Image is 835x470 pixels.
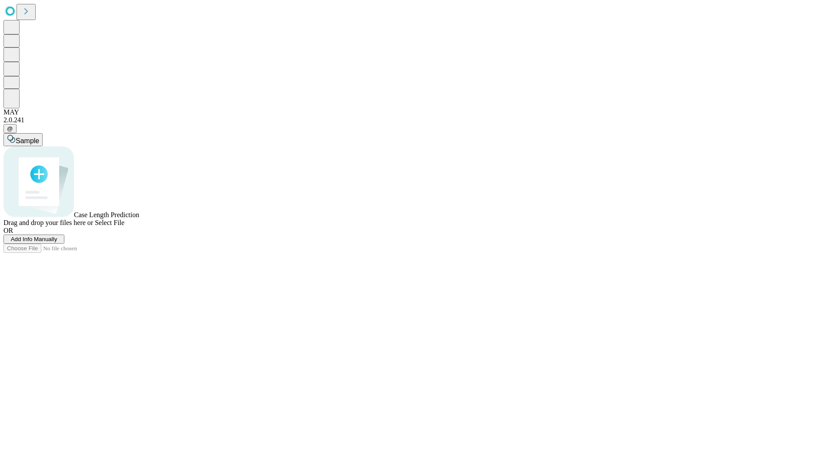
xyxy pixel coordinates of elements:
div: MAY [3,108,832,116]
div: 2.0.241 [3,116,832,124]
span: @ [7,125,13,132]
button: @ [3,124,17,133]
span: Case Length Prediction [74,211,139,218]
span: OR [3,227,13,234]
span: Select File [95,219,124,226]
button: Add Info Manually [3,235,64,244]
span: Add Info Manually [11,236,57,242]
span: Drag and drop your files here or [3,219,93,226]
span: Sample [16,137,39,144]
button: Sample [3,133,43,146]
